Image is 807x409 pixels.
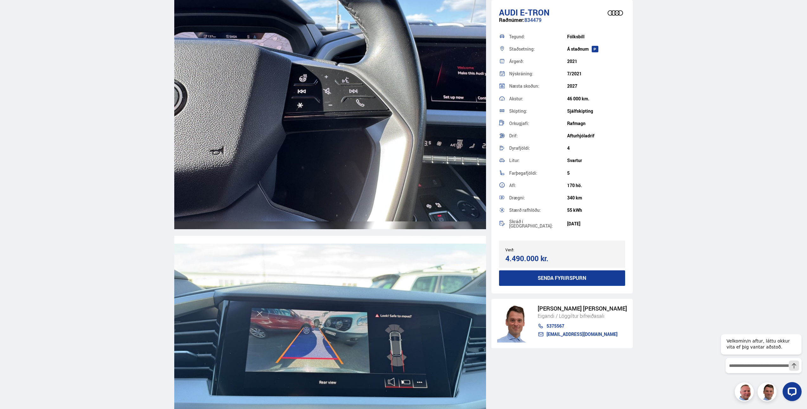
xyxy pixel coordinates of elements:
[497,305,531,343] img: FbJEzSuNWCJXmdc-.webp
[509,121,567,126] div: Orkugjafi:
[509,59,567,64] div: Árgerð:
[499,17,625,29] div: 834479
[509,134,567,138] div: Drif:
[520,7,549,18] span: e-tron
[567,195,625,200] div: 340 km
[567,34,625,39] div: Fólksbíll
[603,3,628,23] img: brand logo
[538,312,627,320] div: Eigandi / Löggiltur bifreiðasali
[538,324,627,329] a: 5375567
[505,254,560,263] div: 4.490.000 kr.
[567,109,625,114] div: Sjálfskipting
[567,71,625,76] div: 7/2021
[509,47,567,51] div: Staðsetning:
[509,72,567,76] div: Nýskráning:
[567,171,625,176] div: 5
[567,221,625,226] div: [DATE]
[538,332,627,337] a: [EMAIL_ADDRESS][DOMAIN_NAME]
[509,97,567,101] div: Akstur:
[505,248,562,252] div: Verð:
[509,35,567,39] div: Tegund:
[567,133,625,138] div: Afturhjóladrif
[509,84,567,88] div: Næsta skoðun:
[509,196,567,200] div: Drægni:
[509,158,567,163] div: Litur:
[509,208,567,212] div: Stærð rafhlöðu:
[499,270,625,286] button: Senda fyrirspurn
[567,183,625,188] div: 170 hö.
[567,84,625,89] div: 2027
[509,219,567,228] div: Skráð í [GEOGRAPHIC_DATA]:
[567,59,625,64] div: 2021
[499,7,518,18] span: Audi
[509,146,567,150] div: Dyrafjöldi:
[538,305,627,312] div: [PERSON_NAME] [PERSON_NAME]
[716,323,804,406] iframe: LiveChat chat widget
[509,109,567,113] div: Skipting:
[567,208,625,213] div: 55 kWh
[567,121,625,126] div: Rafmagn
[509,183,567,188] div: Afl:
[499,16,524,23] span: Raðnúmer:
[567,96,625,101] div: 46 000 km.
[567,47,625,52] div: Á staðnum
[567,158,625,163] div: Svartur
[567,146,625,151] div: 4
[509,171,567,175] div: Farþegafjöldi:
